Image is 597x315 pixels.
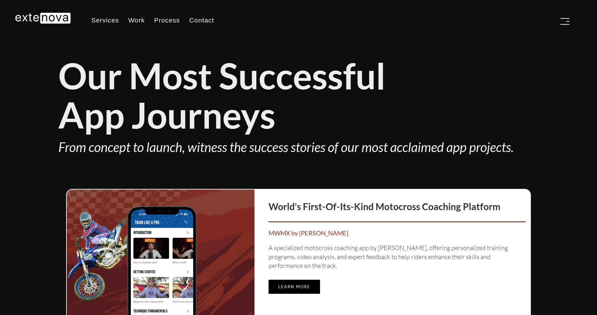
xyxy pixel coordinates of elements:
a: Services [87,12,124,28]
div: Our Most Successful App Journeys [58,56,539,135]
div: MWMX by [PERSON_NAME] [269,229,526,238]
img: Extenova [15,12,71,24]
a: Work [124,12,149,28]
a: Contact [185,12,219,28]
a: Learn more [269,280,320,294]
div: From concept to launch, witness the success stories of our most acclaimed app projects. [58,138,539,156]
a: Process [149,12,185,28]
img: Menu [560,18,570,25]
div: A specialized motocross coaching app by [PERSON_NAME], offering personalized training programs, v... [269,244,526,270]
h2: World's First-of-its-Kind Motocross Coaching Platform [269,196,526,213]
